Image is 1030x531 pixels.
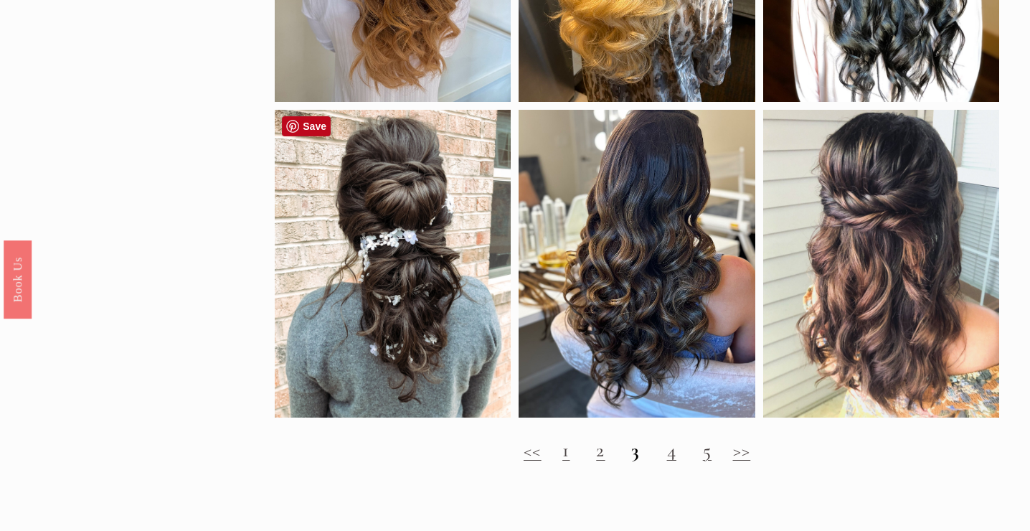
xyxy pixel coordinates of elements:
[733,438,751,462] a: >>
[562,438,570,462] a: 1
[667,438,676,462] a: 4
[631,438,640,462] strong: 3
[596,438,605,462] a: 2
[282,116,331,136] a: Pin it!
[524,438,542,462] a: <<
[703,438,712,462] a: 5
[4,240,32,319] a: Book Us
